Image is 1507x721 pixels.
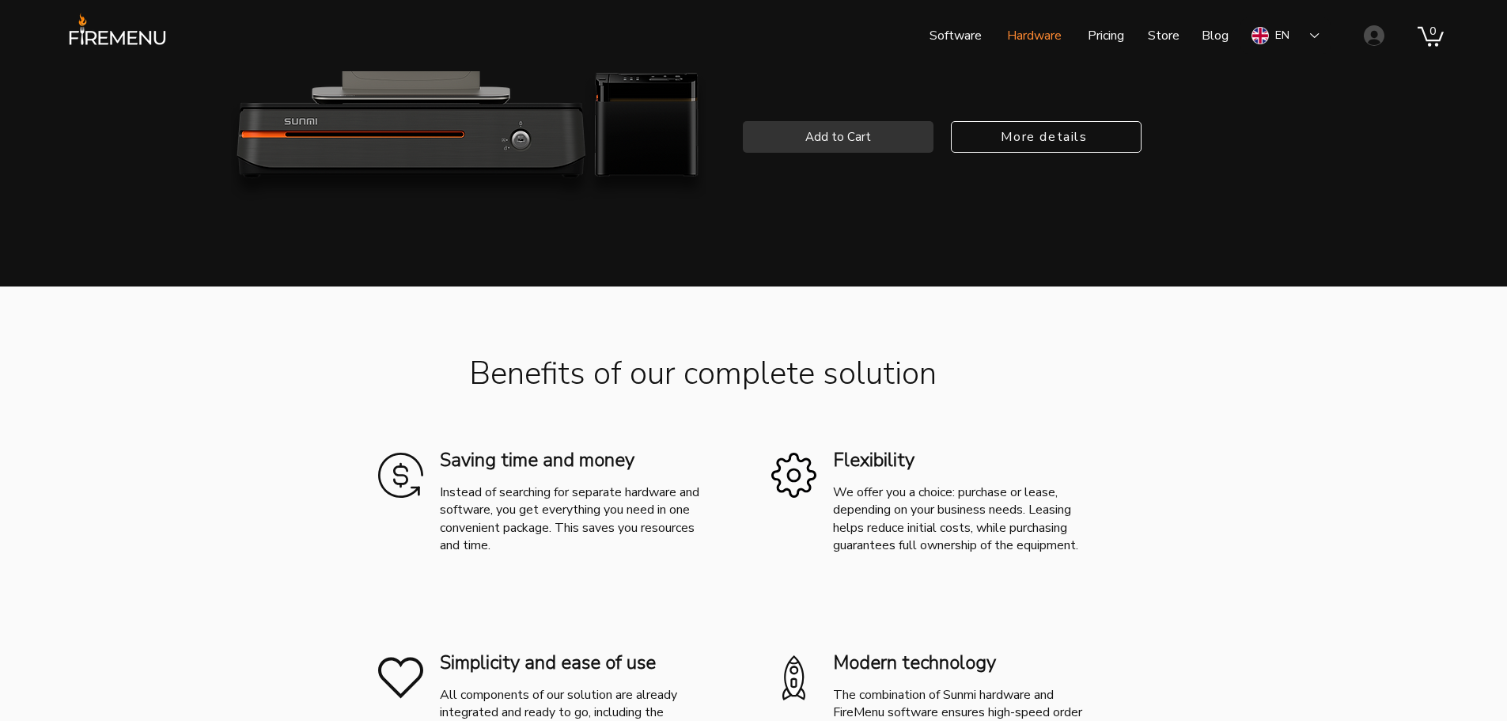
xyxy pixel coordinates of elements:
a: More details [951,121,1142,153]
nav: Site [793,16,1240,55]
text: 0 [1429,24,1436,37]
img: English [1251,27,1269,44]
p: Hardware [999,16,1070,55]
span: Simplicity and ease of use [440,650,656,675]
img: FireMenu logo [63,12,172,58]
span: Modern technology [833,650,996,675]
a: Software [918,16,993,55]
span: Additional screen for kitchen or bar: Sunmi D2S KDS [763,59,1051,76]
span: Add to Cart [743,128,933,146]
span: More details [1001,128,1087,146]
p: Store [1140,16,1187,55]
span: Saving time and money [440,447,634,472]
p: Blog [1194,16,1236,55]
a: Blog [1190,16,1240,55]
div: Language Selector: English [1240,17,1331,54]
a: Pricing [1073,16,1136,55]
h2: Benefits of our complete solution [469,351,1038,396]
span: Flexibility [833,447,914,472]
p: Software [922,16,990,55]
p: We offer you a choice: purchase or lease, depending on your business needs. Leasing helps reduce ... [833,484,1104,555]
button: Add to Cart [743,121,933,153]
div: EN [1275,28,1289,44]
a: Store [1136,16,1190,55]
p: Pricing [1080,16,1132,55]
a: Hardware [993,16,1073,55]
p: Instead of searching for separate hardware and software, you get everything you need in one conve... [440,484,710,555]
a: Cart with 0 items [1418,25,1444,47]
iframe: Wix Chat [1433,647,1507,721]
